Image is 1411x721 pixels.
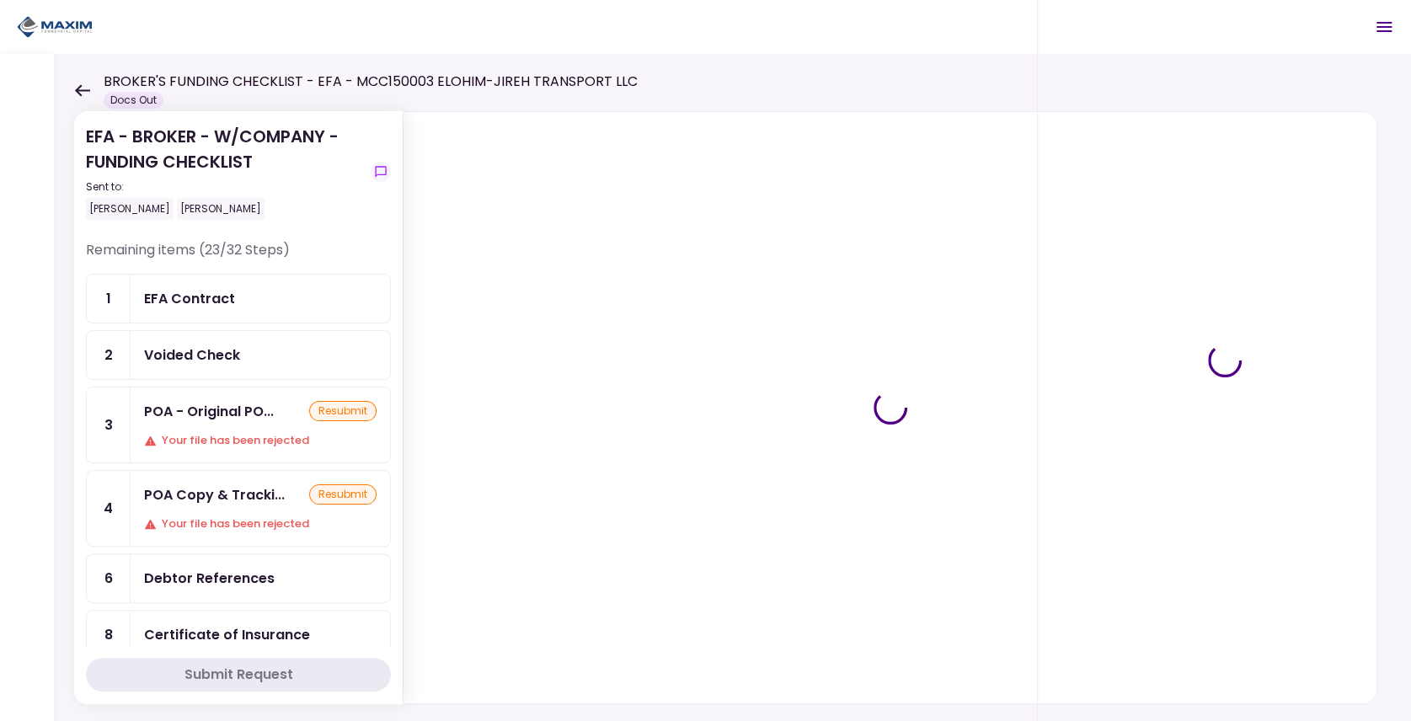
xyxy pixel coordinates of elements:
[309,484,377,505] div: resubmit
[87,387,131,462] div: 3
[86,470,391,547] a: 4POA Copy & Tracking ReceiptresubmitYour file has been rejected
[86,274,391,323] a: 1EFA Contract
[104,92,163,109] div: Docs Out
[87,611,131,659] div: 8
[144,432,377,449] div: Your file has been rejected
[87,331,131,379] div: 2
[87,471,131,546] div: 4
[144,401,274,422] div: POA - Original POA (not CA or GA)
[86,124,364,220] div: EFA - BROKER - W/COMPANY - FUNDING CHECKLIST
[144,568,275,589] div: Debtor References
[144,288,235,309] div: EFA Contract
[87,275,131,323] div: 1
[86,658,391,692] button: Submit Request
[86,240,391,274] div: Remaining items (23/32 Steps)
[17,14,93,40] img: Partner icon
[86,387,391,463] a: 3POA - Original POA (not CA or GA)resubmitYour file has been rejected
[86,179,364,195] div: Sent to:
[309,401,377,421] div: resubmit
[86,198,174,220] div: [PERSON_NAME]
[86,330,391,380] a: 2Voided Check
[371,162,391,182] button: show-messages
[86,610,391,660] a: 8Certificate of Insurance
[86,553,391,603] a: 6Debtor References
[184,665,293,685] div: Submit Request
[104,72,638,92] h1: BROKER'S FUNDING CHECKLIST - EFA - MCC150003 ELOHIM-JIREH TRANSPORT LLC
[144,515,377,532] div: Your file has been rejected
[87,554,131,602] div: 6
[144,624,310,645] div: Certificate of Insurance
[177,198,265,220] div: [PERSON_NAME]
[144,484,285,505] div: POA Copy & Tracking Receipt
[144,344,240,366] div: Voided Check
